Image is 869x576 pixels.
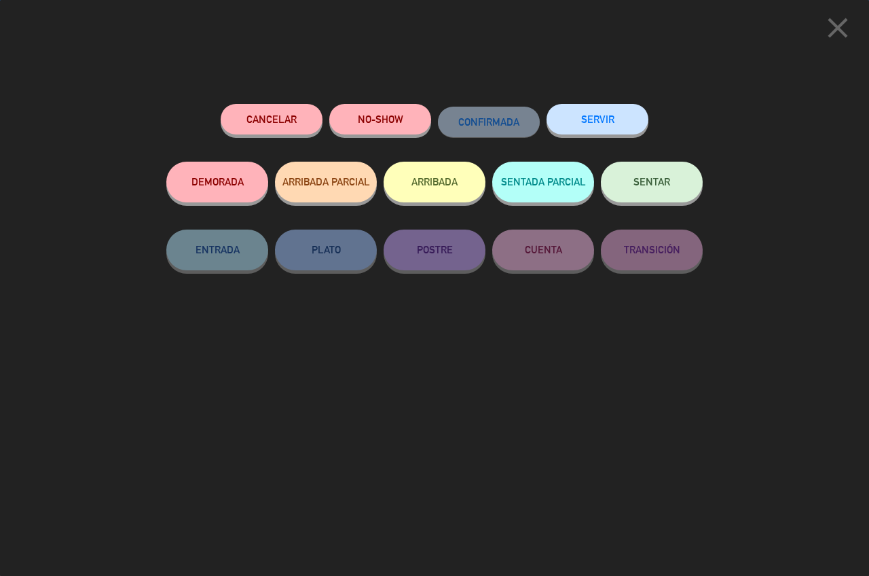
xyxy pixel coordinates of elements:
[458,116,519,128] span: CONFIRMADA
[601,230,703,270] button: TRANSICIÓN
[221,104,322,134] button: Cancelar
[166,162,268,202] button: DEMORADA
[633,176,670,187] span: SENTAR
[275,162,377,202] button: ARRIBADA PARCIAL
[821,11,855,45] i: close
[438,107,540,137] button: CONFIRMADA
[492,162,594,202] button: SENTADA PARCIAL
[817,10,859,50] button: close
[492,230,594,270] button: CUENTA
[275,230,377,270] button: PLATO
[166,230,268,270] button: ENTRADA
[601,162,703,202] button: SENTAR
[384,162,485,202] button: ARRIBADA
[329,104,431,134] button: NO-SHOW
[547,104,648,134] button: SERVIR
[282,176,370,187] span: ARRIBADA PARCIAL
[384,230,485,270] button: POSTRE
